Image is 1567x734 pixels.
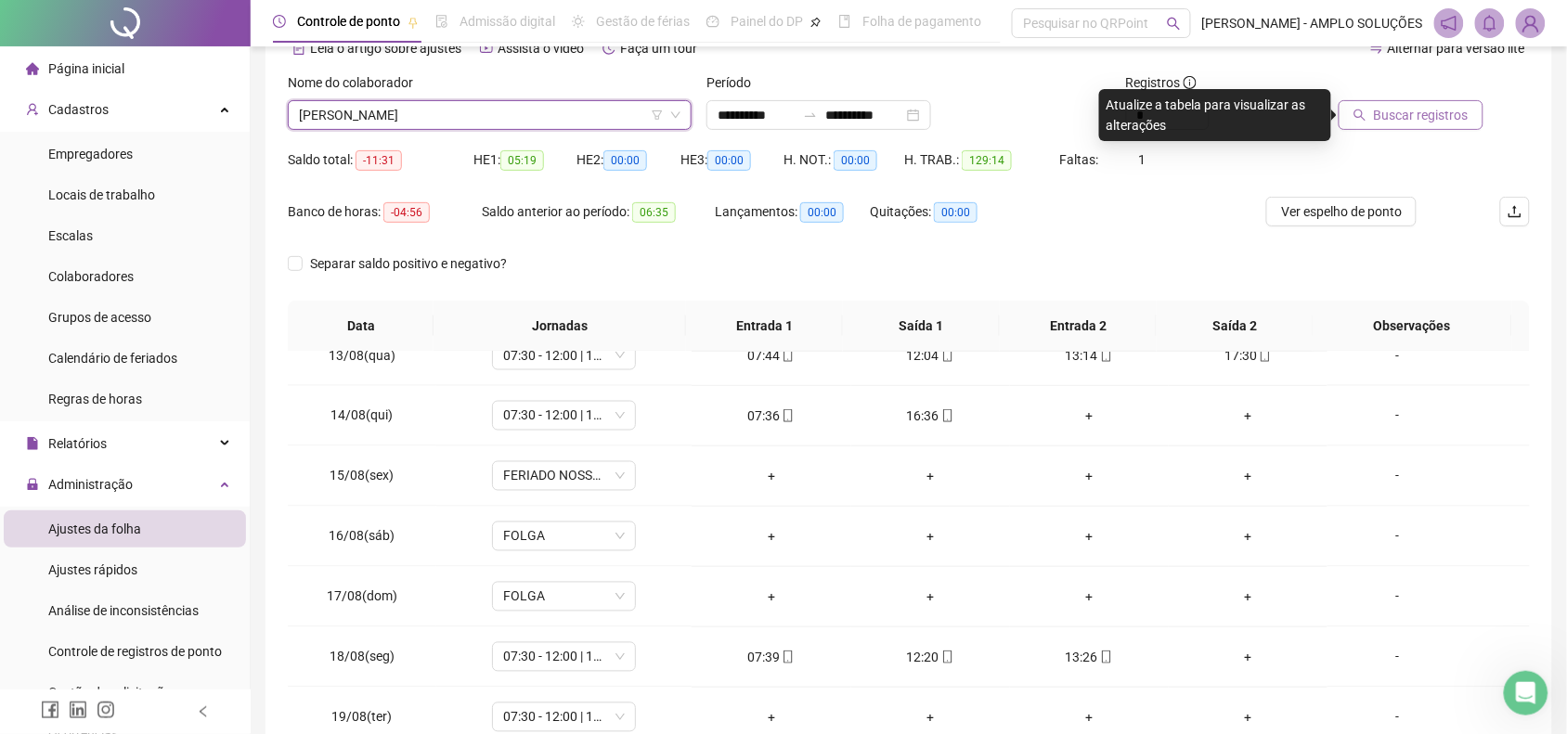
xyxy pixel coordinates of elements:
[292,42,305,55] span: file-text
[503,341,625,369] span: 07:30 - 12:00 | 13:12 - 17:30
[843,301,1000,352] th: Saída 1
[939,650,954,663] span: mobile
[780,650,795,663] span: mobile
[26,478,39,491] span: lock
[48,310,151,325] span: Grupos de acesso
[1167,17,1181,31] span: search
[500,150,544,171] span: 05:19
[1025,526,1154,547] div: +
[602,42,615,55] span: history
[866,586,995,607] div: +
[48,685,177,700] span: Gestão de solicitações
[686,301,843,352] th: Entrada 1
[503,402,625,430] span: 07:30 - 12:00 | 13:12 - 17:30
[1184,707,1313,728] div: +
[1098,349,1113,362] span: mobile
[48,392,142,406] span: Regras de horas
[329,348,395,363] span: 13/08(qua)
[1184,406,1313,426] div: +
[330,469,394,483] span: 15/08(sex)
[939,349,954,362] span: mobile
[1025,406,1154,426] div: +
[1098,650,1113,663] span: mobile
[1025,345,1154,366] div: 13:14
[1482,15,1498,32] span: bell
[503,462,625,490] span: FERIADO NOSSA SENHORA DO PATROCÍNIO
[356,150,402,171] span: -11:31
[48,562,137,577] span: Ajustes rápidos
[310,41,461,56] span: Leia o artigo sobre ajustes
[1157,301,1314,352] th: Saída 2
[862,14,981,29] span: Folha de pagamento
[596,14,690,29] span: Gestão de férias
[1184,586,1313,607] div: +
[866,707,995,728] div: +
[783,149,904,171] div: H. NOT.:
[1327,315,1497,336] span: Observações
[69,701,87,719] span: linkedin
[1202,13,1423,33] span: [PERSON_NAME] - AMPLO SOLUÇÕES
[706,72,763,93] label: Período
[26,62,39,75] span: home
[870,201,1025,223] div: Quitações:
[1126,72,1197,93] span: Registros
[1508,204,1522,219] span: upload
[288,201,482,223] div: Banco de horas:
[327,589,397,604] span: 17/08(dom)
[1060,152,1102,167] span: Faltas:
[329,529,395,544] span: 16/08(sáb)
[1370,42,1383,55] span: swap
[706,647,835,667] div: 07:39
[706,466,835,486] div: +
[48,187,155,202] span: Locais de trabalho
[780,349,795,362] span: mobile
[803,108,818,122] span: swap-right
[866,406,995,426] div: 16:36
[780,409,795,422] span: mobile
[834,150,877,171] span: 00:00
[97,701,115,719] span: instagram
[715,201,870,223] div: Lançamentos:
[670,109,681,121] span: down
[731,14,803,29] span: Painel do DP
[1025,586,1154,607] div: +
[706,586,835,607] div: +
[706,15,719,28] span: dashboard
[473,149,576,171] div: HE 1:
[498,41,584,56] span: Assista o vídeo
[706,345,835,366] div: 07:44
[1099,89,1331,141] div: Atualize a tabela para visualizar as alterações
[1374,105,1469,125] span: Buscar registros
[1025,466,1154,486] div: +
[1517,9,1545,37] img: 15382
[1388,41,1525,56] span: Alternar para versão lite
[48,147,133,161] span: Empregadores
[48,351,177,366] span: Calendário de feriados
[707,150,751,171] span: 00:00
[288,149,473,171] div: Saldo total:
[288,72,425,93] label: Nome do colaborador
[572,15,585,28] span: sun
[1184,76,1197,89] span: info-circle
[1342,406,1452,426] div: -
[48,436,107,451] span: Relatórios
[26,437,39,450] span: file
[1025,707,1154,728] div: +
[383,202,430,223] span: -04:56
[838,15,851,28] span: book
[1353,109,1366,122] span: search
[41,701,59,719] span: facebook
[1342,707,1452,728] div: -
[652,109,663,121] span: filter
[866,345,995,366] div: 12:04
[48,477,133,492] span: Administração
[620,41,697,56] span: Faça um tour
[1184,466,1313,486] div: +
[1342,466,1452,486] div: -
[503,583,625,611] span: FOLGA
[26,103,39,116] span: user-add
[603,150,647,171] span: 00:00
[866,466,995,486] div: +
[482,201,715,223] div: Saldo anterior ao período:
[288,301,434,352] th: Data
